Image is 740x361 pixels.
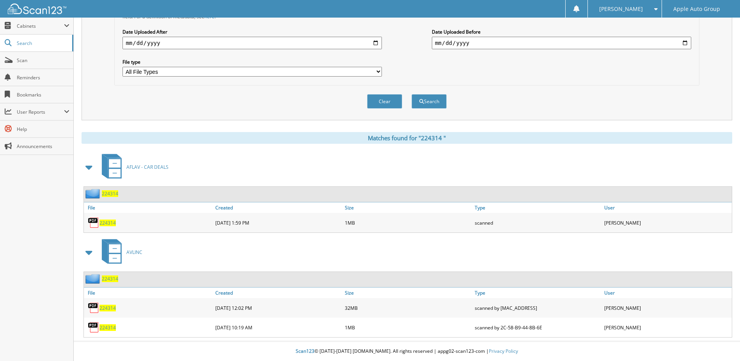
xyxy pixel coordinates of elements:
[97,152,169,182] a: AFLAV - CAR DEALS
[343,288,472,298] a: Size
[122,29,382,35] label: Date Uploaded After
[602,202,732,213] a: User
[85,189,102,198] img: folder2.png
[88,322,99,333] img: PDF.png
[473,202,602,213] a: Type
[599,7,643,11] span: [PERSON_NAME]
[17,143,69,150] span: Announcements
[602,300,732,316] div: [PERSON_NAME]
[85,274,102,284] img: folder2.png
[99,305,116,311] span: 2 2 4 3 1 4
[99,305,116,311] a: 224314
[673,7,720,11] span: Apple Auto Group
[102,275,118,282] a: 224314
[8,4,66,14] img: scan123-logo-white.svg
[343,215,472,231] div: 1MB
[489,348,518,354] a: Privacy Policy
[412,94,447,109] button: Search
[126,249,142,256] span: A V L I N C
[473,288,602,298] a: Type
[343,202,472,213] a: Size
[122,37,382,49] input: start
[296,348,314,354] span: Scan123
[367,94,402,109] button: Clear
[343,300,472,316] div: 32MB
[82,132,732,144] div: Matches found for "224314 "
[122,59,382,65] label: File type
[99,324,116,331] a: 224314
[102,190,118,197] span: 2 2 4 3 1 4
[97,237,142,268] a: AVLINC
[473,320,602,335] div: scanned by 2C-58-B9-44-8B-6E
[213,202,343,213] a: Created
[17,57,69,64] span: Scan
[17,109,64,115] span: User Reports
[88,302,99,314] img: PDF.png
[99,220,116,226] a: 224314
[213,288,343,298] a: Created
[102,190,118,197] a: 224314
[74,342,740,361] div: © [DATE]-[DATE] [DOMAIN_NAME]. All rights reserved | appg02-scan123-com |
[126,164,169,170] span: A F L A V - C A R D E A L S
[99,324,116,331] span: 2 2 4 3 1 4
[343,320,472,335] div: 1MB
[88,217,99,229] img: PDF.png
[213,320,343,335] div: [DATE] 10:19 AM
[432,37,691,49] input: end
[84,288,213,298] a: File
[213,300,343,316] div: [DATE] 12:02 PM
[17,126,69,132] span: Help
[17,74,69,81] span: Reminders
[602,215,732,231] div: [PERSON_NAME]
[99,220,116,226] span: 2 2 4 3 1 4
[602,288,732,298] a: User
[701,323,740,361] iframe: Chat Widget
[602,320,732,335] div: [PERSON_NAME]
[102,275,118,282] span: 2 2 4 3 1 4
[473,215,602,231] div: scanned
[17,40,68,46] span: Search
[432,29,691,35] label: Date Uploaded Before
[17,91,69,98] span: Bookmarks
[473,300,602,316] div: scanned by [MAC_ADDRESS]
[84,202,213,213] a: File
[213,215,343,231] div: [DATE] 1:59 PM
[17,23,64,29] span: Cabinets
